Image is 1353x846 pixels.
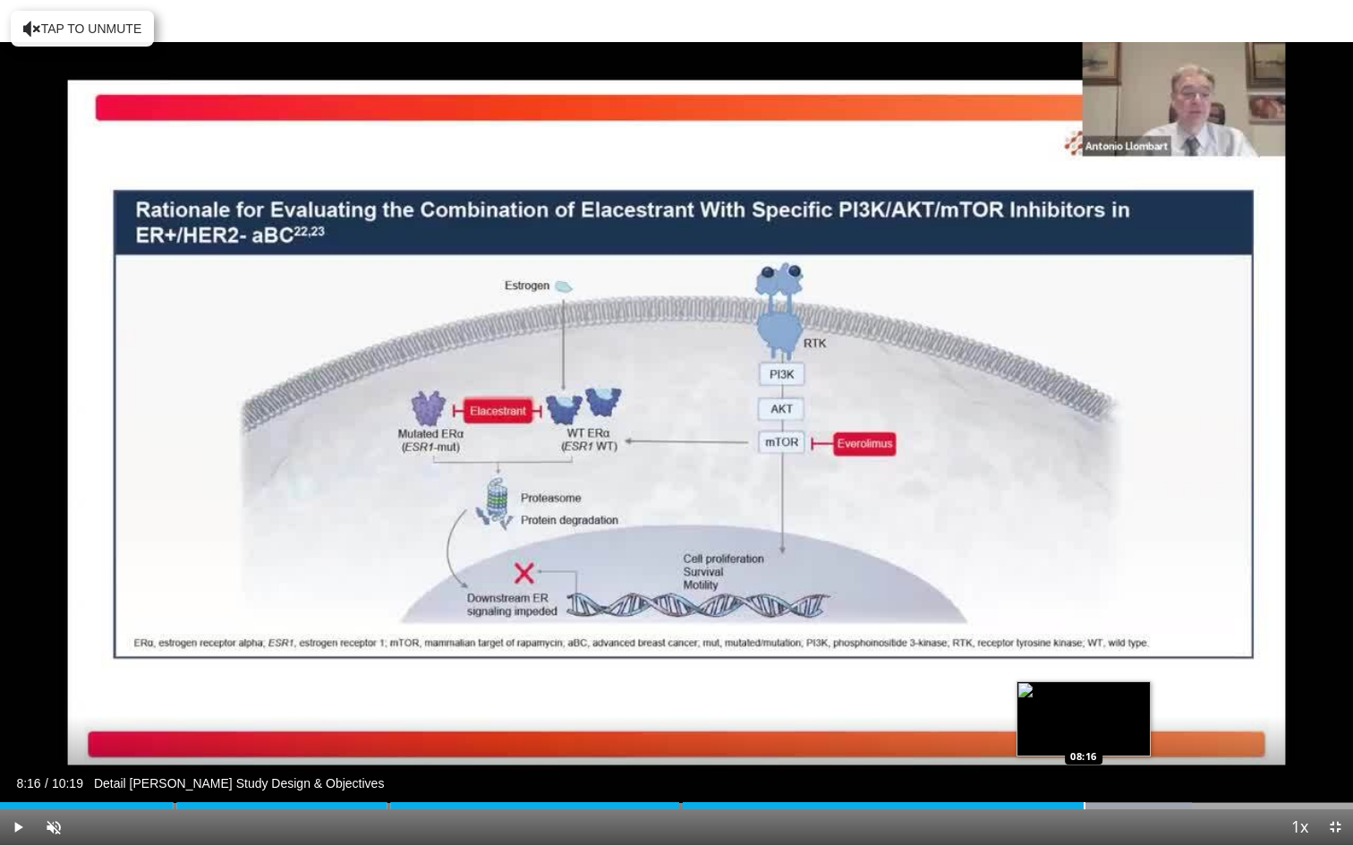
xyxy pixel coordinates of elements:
[45,776,48,790] span: /
[94,775,384,791] span: Detail [PERSON_NAME] Study Design & Objectives
[16,776,40,790] span: 8:16
[11,11,154,47] button: Tap to unmute
[1017,681,1151,756] img: image.jpeg
[1317,809,1353,845] button: Exit Fullscreen
[52,776,83,790] span: 10:19
[1281,809,1317,845] button: Playback Rate
[36,809,72,845] button: Unmute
